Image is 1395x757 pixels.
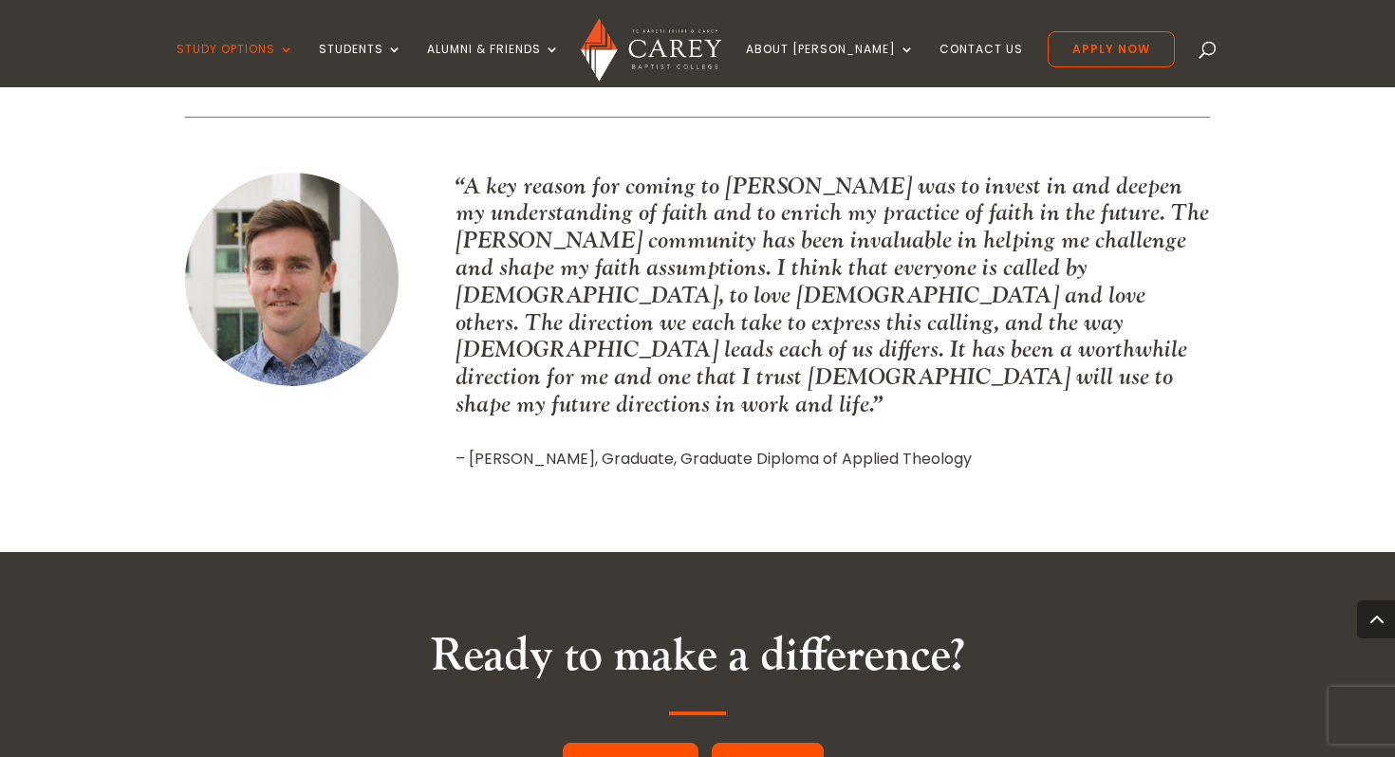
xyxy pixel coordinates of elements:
a: Apply Now [1048,31,1175,67]
a: Students [319,43,402,87]
h2: Ready to make a difference? [185,629,1210,693]
img: Carey Baptist College [581,18,720,82]
a: About [PERSON_NAME] [746,43,915,87]
a: Study Options [177,43,294,87]
p: – [PERSON_NAME], Graduate, Graduate Diploma of Applied Theology [456,446,1210,471]
p: “A key reason for coming to [PERSON_NAME] was to invest in and deepen my understanding of faith a... [456,173,1210,418]
a: Contact Us [939,43,1023,87]
a: Alumni & Friends [427,43,560,87]
img: Photo of Aaron Doody for quote [185,173,399,386]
